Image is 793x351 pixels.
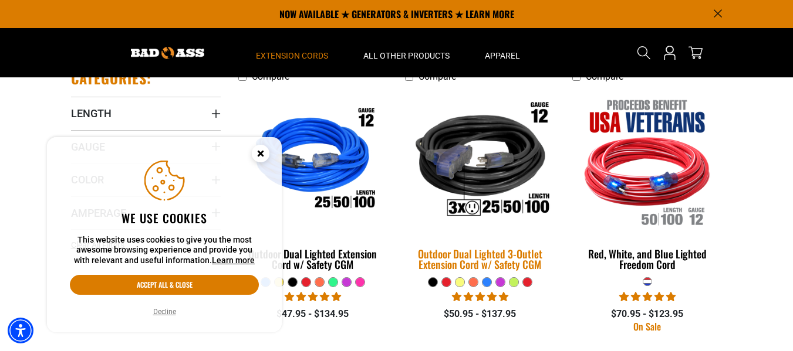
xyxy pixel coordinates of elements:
[467,28,538,77] summary: Apparel
[212,255,255,265] a: This website uses cookies to give you the most awesome browsing experience and provide you with r...
[405,248,555,270] div: Outdoor Dual Lighted 3-Outlet Extension Cord w/ Safety CGM
[285,291,341,302] span: 4.81 stars
[239,137,282,173] button: Close this option
[131,47,204,59] img: Bad Ass Extension Cords
[70,235,259,266] p: This website uses cookies to give you the most awesome browsing experience and provide you with r...
[47,137,282,333] aside: Cookie Consent
[70,210,259,226] h2: We use cookies
[452,291,508,302] span: 4.80 stars
[405,88,555,277] a: Outdoor Dual Lighted 3-Outlet Extension Cord w/ Safety CGM Outdoor Dual Lighted 3-Outlet Extensio...
[635,43,653,62] summary: Search
[238,307,388,321] div: $47.95 - $134.95
[619,291,676,302] span: 5.00 stars
[346,28,467,77] summary: All Other Products
[572,322,722,331] div: On Sale
[363,50,450,61] span: All Other Products
[8,318,33,343] div: Accessibility Menu
[239,94,387,229] img: Outdoor Dual Lighted Extension Cord w/ Safety CGM
[660,28,679,77] a: Open this option
[238,88,388,277] a: Outdoor Dual Lighted Extension Cord w/ Safety CGM Outdoor Dual Lighted Extension Cord w/ Safety CGM
[70,275,259,295] button: Accept all & close
[485,50,520,61] span: Apparel
[398,86,562,236] img: Outdoor Dual Lighted 3-Outlet Extension Cord w/ Safety CGM
[573,94,721,229] img: Red, White, and Blue Lighted Freedom Cord
[405,307,555,321] div: $50.95 - $137.95
[572,307,722,321] div: $70.95 - $123.95
[71,97,221,130] summary: Length
[238,248,388,270] div: Outdoor Dual Lighted Extension Cord w/ Safety CGM
[71,69,152,87] h2: Categories:
[686,46,705,60] a: cart
[150,306,180,318] button: Decline
[572,88,722,277] a: Red, White, and Blue Lighted Freedom Cord Red, White, and Blue Lighted Freedom Cord
[572,248,722,270] div: Red, White, and Blue Lighted Freedom Cord
[256,50,328,61] span: Extension Cords
[238,28,346,77] summary: Extension Cords
[71,107,112,120] span: Length
[71,130,221,163] summary: Gauge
